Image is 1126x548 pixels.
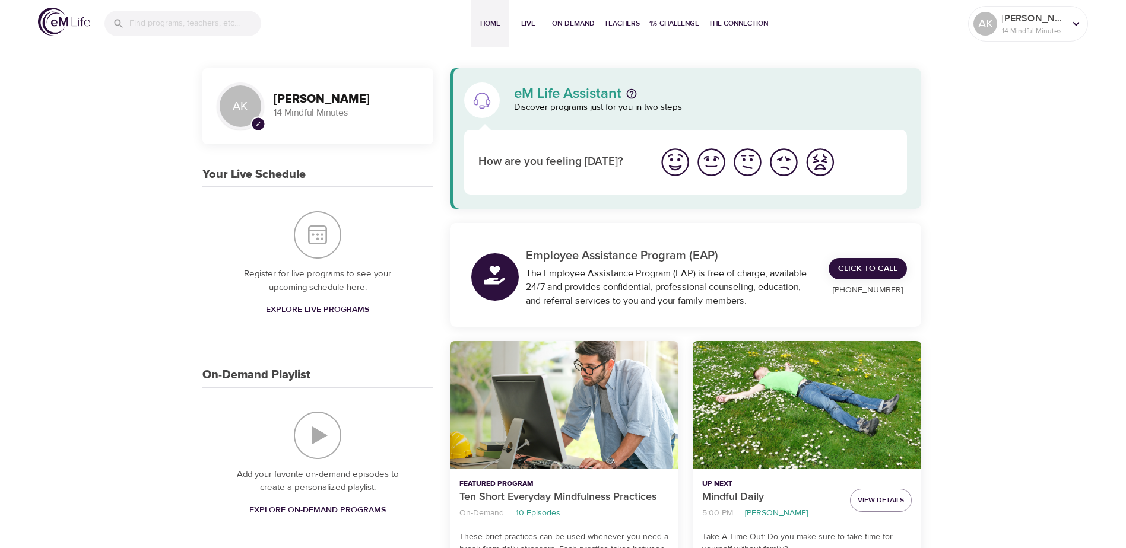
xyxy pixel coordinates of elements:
nav: breadcrumb [459,505,669,521]
img: bad [767,146,800,179]
img: eM Life Assistant [472,91,491,110]
li: · [509,505,511,521]
input: Find programs, teachers, etc... [129,11,261,36]
img: good [695,146,728,179]
p: [PERSON_NAME] [1002,11,1065,26]
button: I'm feeling good [693,144,729,180]
span: On-Demand [552,17,595,30]
span: Explore On-Demand Programs [249,503,386,518]
span: Teachers [604,17,640,30]
img: worst [804,146,836,179]
div: The Employee Assistance Program (EAP) is free of charge, available 24/7 and provides confidential... [526,267,815,308]
span: View Details [858,494,904,506]
p: On-Demand [459,507,504,520]
p: Mindful Daily [702,489,840,505]
span: Click to Call [838,262,897,276]
img: Your Live Schedule [294,211,341,259]
p: How are you feeling [DATE]? [478,154,643,171]
p: Featured Program [459,479,669,489]
a: Explore Live Programs [261,299,374,321]
p: Up Next [702,479,840,489]
span: 1% Challenge [649,17,699,30]
h3: [PERSON_NAME] [274,93,419,106]
button: I'm feeling bad [766,144,802,180]
button: I'm feeling worst [802,144,838,180]
span: Explore Live Programs [266,302,369,317]
h3: On-Demand Playlist [202,368,310,382]
p: [PERSON_NAME] [745,507,808,520]
a: Click to Call [829,258,907,280]
img: On-Demand Playlist [294,412,341,459]
div: AK [217,82,264,130]
p: Employee Assistance Program (EAP) [526,247,815,265]
div: AK [973,12,997,36]
p: 14 Mindful Minutes [274,106,419,120]
span: Live [514,17,543,30]
p: [PHONE_NUMBER] [829,284,907,297]
span: Home [476,17,505,30]
button: Mindful Daily [693,341,921,470]
p: 10 Episodes [516,507,560,520]
p: Register for live programs to see your upcoming schedule here. [226,267,410,294]
nav: breadcrumb [702,505,840,521]
span: The Connection [709,17,768,30]
img: logo [38,8,90,36]
button: View Details [850,489,912,512]
button: I'm feeling ok [729,144,766,180]
p: Discover programs just for you in two steps [514,101,908,114]
button: I'm feeling great [657,144,693,180]
p: 14 Mindful Minutes [1002,26,1065,36]
h3: Your Live Schedule [202,168,306,181]
img: great [659,146,692,179]
img: ok [731,146,764,179]
button: Ten Short Everyday Mindfulness Practices [450,341,678,470]
p: eM Life Assistant [514,87,621,101]
p: Ten Short Everyday Mindfulness Practices [459,489,669,505]
p: Add your favorite on-demand episodes to create a personalized playlist. [226,468,410,495]
p: 5:00 PM [702,507,733,520]
a: Explore On-Demand Programs [245,499,391,521]
li: · [738,505,740,521]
